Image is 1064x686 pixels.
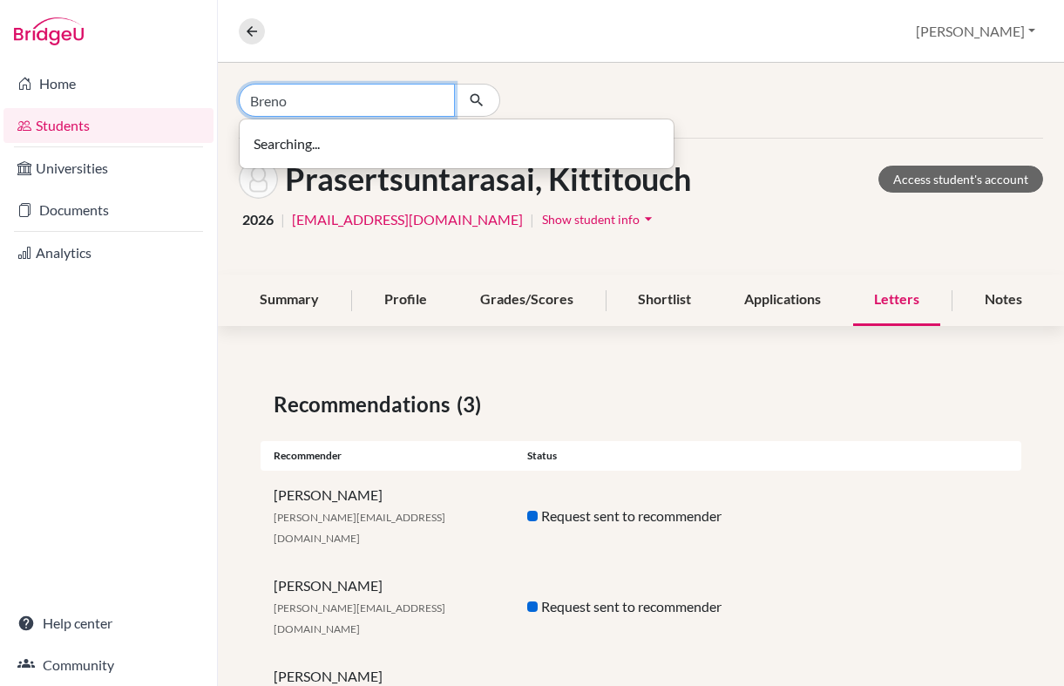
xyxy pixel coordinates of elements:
img: Kittitouch Prasertsuntarasai's avatar [239,160,278,199]
button: Show student infoarrow_drop_down [541,206,658,233]
p: Searching... [254,133,660,154]
span: | [281,209,285,230]
div: Grades/Scores [459,275,594,326]
div: Shortlist [617,275,712,326]
a: Documents [3,193,213,228]
div: [PERSON_NAME] [261,575,514,638]
div: Notes [964,275,1043,326]
a: Analytics [3,235,213,270]
span: [PERSON_NAME][EMAIL_ADDRESS][DOMAIN_NAME] [274,511,445,545]
input: Find student by name... [239,84,455,117]
img: Bridge-U [14,17,84,45]
div: Status [514,448,768,464]
div: Profile [363,275,448,326]
a: Home [3,66,213,101]
div: [PERSON_NAME] [261,485,514,547]
i: arrow_drop_down [640,210,657,228]
a: [EMAIL_ADDRESS][DOMAIN_NAME] [292,209,523,230]
div: Recommender [261,448,514,464]
div: Applications [723,275,842,326]
span: Show student info [542,212,640,227]
div: Letters [853,275,940,326]
h1: Prasertsuntarasai, Kittitouch [285,160,691,198]
a: Help center [3,606,213,641]
span: (3) [457,389,488,420]
span: | [530,209,534,230]
a: Community [3,648,213,683]
div: Request sent to recommender [514,596,768,617]
span: 2026 [242,209,274,230]
span: [PERSON_NAME][EMAIL_ADDRESS][DOMAIN_NAME] [274,601,445,635]
div: Summary [239,275,340,326]
a: Access student's account [878,166,1043,193]
a: Universities [3,151,213,186]
span: Recommendations [274,389,457,420]
button: [PERSON_NAME] [908,15,1043,48]
div: Request sent to recommender [514,506,768,526]
a: Students [3,108,213,143]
